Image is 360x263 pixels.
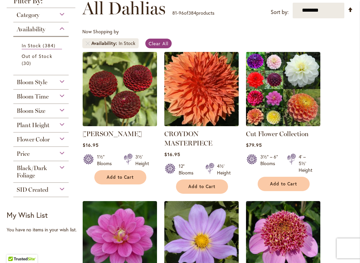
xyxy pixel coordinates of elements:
[17,122,49,129] span: Plant Height
[7,226,79,233] div: You have no items in your wish list.
[119,40,135,47] div: In Stock
[258,177,310,191] button: Add to Cart
[260,153,279,173] div: 3½" – 6" Blooms
[270,181,297,187] span: Add to Cart
[164,151,180,157] span: $16.95
[271,6,289,18] label: Sort by:
[17,11,39,19] span: Category
[83,130,142,138] a: [PERSON_NAME]
[7,210,48,220] strong: My Wish List
[188,184,216,189] span: Add to Cart
[17,164,47,179] span: Black/Dark Foliage
[217,163,231,176] div: 4½' Height
[149,40,168,47] span: Clear All
[246,121,320,128] a: CUT FLOWER COLLECTION
[82,28,119,35] span: Now Shopping by
[179,163,197,176] div: 12" Blooms
[86,41,90,45] a: Remove Availability In Stock
[83,52,157,126] img: CROSSFIELD EBONY
[22,53,52,59] span: Out of Stock
[17,26,45,33] span: Availability
[135,153,149,167] div: 3½' Height
[145,39,172,48] a: Clear All
[164,121,239,128] a: CROYDON MASTERPIECE
[22,42,41,49] span: In Stock
[188,10,196,16] span: 384
[94,170,146,184] button: Add to Cart
[22,42,62,49] a: In Stock 384
[164,130,212,147] a: CROYDON MASTERPIECE
[17,150,30,157] span: Price
[17,107,45,115] span: Bloom Size
[91,40,119,47] span: Availability
[179,10,184,16] span: 96
[22,60,33,67] span: 30
[17,79,47,86] span: Bloom Style
[176,179,228,194] button: Add to Cart
[107,174,134,180] span: Add to Cart
[246,52,320,126] img: CUT FLOWER COLLECTION
[5,239,24,258] iframe: Launch Accessibility Center
[97,153,116,167] div: 1½" Blooms
[22,53,62,67] a: Out of Stock 30
[17,186,48,193] span: SID Created
[43,42,57,49] span: 384
[17,93,49,100] span: Bloom Time
[172,8,214,18] p: - of products
[17,136,50,143] span: Flower Color
[164,52,239,126] img: CROYDON MASTERPIECE
[172,10,177,16] span: 81
[83,121,157,128] a: CROSSFIELD EBONY
[83,142,99,148] span: $16.95
[299,153,312,173] div: 4' – 5½' Height
[246,142,262,148] span: $79.95
[246,130,309,138] a: Cut Flower Collection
